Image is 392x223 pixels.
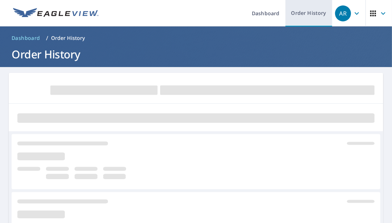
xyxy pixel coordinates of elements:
[51,34,85,42] p: Order History
[9,32,43,44] a: Dashboard
[335,5,351,21] div: AR
[9,32,383,44] nav: breadcrumb
[12,34,40,42] span: Dashboard
[46,34,48,42] li: /
[9,47,383,62] h1: Order History
[13,8,99,19] img: EV Logo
